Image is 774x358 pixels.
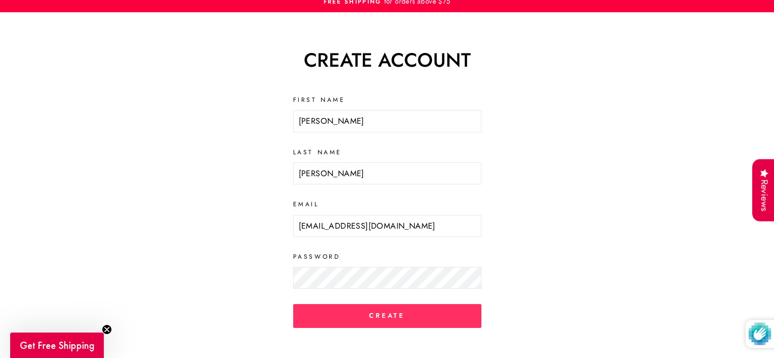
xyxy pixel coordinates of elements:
[752,159,774,222] div: Reviews
[293,95,481,105] label: First Name
[293,304,481,327] input: Create
[293,148,481,157] label: Last Name
[293,200,481,209] label: Email
[293,252,481,262] label: Password
[293,50,481,70] h1: Create Account
[20,339,95,352] span: Get Free Shipping
[102,324,112,335] button: Close teaser
[10,333,104,358] div: Get Free ShippingClose teaser
[749,320,771,348] img: Protected by hCaptcha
